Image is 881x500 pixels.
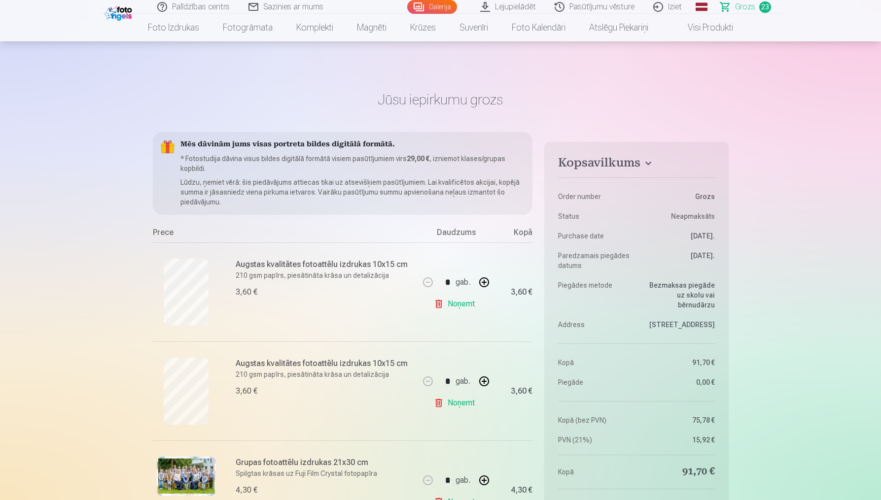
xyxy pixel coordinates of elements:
a: Komplekti [284,14,345,41]
a: Krūzes [398,14,448,41]
span: Neapmaksāts [671,211,715,221]
dt: Order number [558,192,632,201]
dt: Piegāde [558,377,632,387]
span: 23 [759,1,771,13]
p: Spilgtas krāsas uz Fuji Film Crystal fotopapīra [236,468,414,478]
p: 210 gsm papīrs, piesātināta krāsa un detalizācija [236,270,414,280]
div: 3,60 € [236,286,257,298]
img: /fa1 [105,4,135,21]
a: Noņemt [434,294,479,314]
dt: PVN (21%) [558,435,632,445]
a: Noņemt [434,393,479,413]
div: 3,60 € [236,385,257,397]
dd: 15,92 € [641,435,715,445]
h6: Grupas fotoattēlu izdrukas 21x30 cm [236,457,414,468]
div: Daudzums [419,227,493,242]
dd: 91,70 € [641,465,715,479]
dd: 0,00 € [641,377,715,387]
dd: Bezmaksas piegāde uz skolu vai bērnudārzu [641,280,715,310]
dd: [DATE]. [641,231,715,241]
dt: Kopā [558,465,632,479]
button: Kopsavilkums [558,156,714,173]
dt: Status [558,211,632,221]
a: Foto izdrukas [136,14,211,41]
dt: Address [558,320,632,330]
h1: Jūsu iepirkumu grozs [153,91,729,108]
div: 4,30 € [511,487,532,493]
dt: Purchase date [558,231,632,241]
a: Suvenīri [448,14,500,41]
h6: Augstas kvalitātes fotoattēlu izdrukas 10x15 cm [236,259,414,270]
a: Visi produkti [660,14,745,41]
dd: [STREET_ADDRESS] [641,320,715,330]
dt: Kopā (bez PVN) [558,415,632,425]
div: 3,60 € [511,388,532,394]
p: Lūdzu, ņemiet vērā: šis piedāvājums attiecas tikai uz atsevišķiem pasūtījumiem. Lai kvalificētos ... [180,177,525,207]
div: gab. [456,270,470,294]
dt: Kopā [558,358,632,367]
dd: Grozs [641,192,715,201]
dd: 75,78 € [641,415,715,425]
div: gab. [456,369,470,393]
p: * Fotostudija dāvina visus bildes digitālā formātā visiem pasūtījumiem virs , izniemot klases/gru... [180,154,525,173]
p: 210 gsm papīrs, piesātināta krāsa un detalizācija [236,369,414,379]
a: Foto kalendāri [500,14,577,41]
dd: [DATE]. [641,251,715,270]
dt: Paredzamais piegādes datums [558,251,632,270]
a: Fotogrāmata [211,14,284,41]
a: Magnēti [345,14,398,41]
div: Prece [153,227,420,242]
dd: 91,70 € [641,358,715,367]
h5: Mēs dāvinām jums visas portreta bildes digitālā formātā. [180,140,525,150]
h6: Augstas kvalitātes fotoattēlu izdrukas 10x15 cm [236,358,414,369]
span: Grozs [735,1,755,13]
div: gab. [456,468,470,492]
a: Atslēgu piekariņi [577,14,660,41]
div: Kopā [493,227,532,242]
b: 29,00 € [407,155,429,163]
dt: Piegādes metode [558,280,632,310]
div: 4,30 € [236,484,257,496]
div: 3,60 € [511,289,532,295]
